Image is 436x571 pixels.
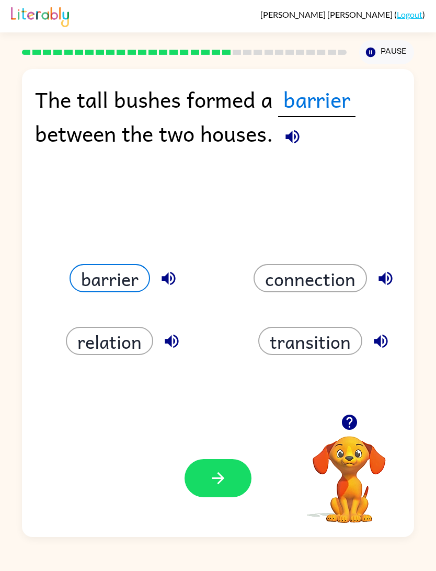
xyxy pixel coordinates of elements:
span: barrier [278,82,355,117]
a: Logout [397,9,422,19]
div: ( ) [260,9,425,19]
button: Pause [359,40,414,64]
img: Literably [11,4,69,27]
button: barrier [70,264,150,292]
button: transition [258,327,362,355]
button: connection [254,264,367,292]
video: Your browser must support playing .mp4 files to use Literably. Please try using another browser. [297,420,401,524]
button: relation [66,327,153,355]
div: The tall bushes formed a between the two houses. [35,82,401,161]
span: [PERSON_NAME] [PERSON_NAME] [260,9,394,19]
